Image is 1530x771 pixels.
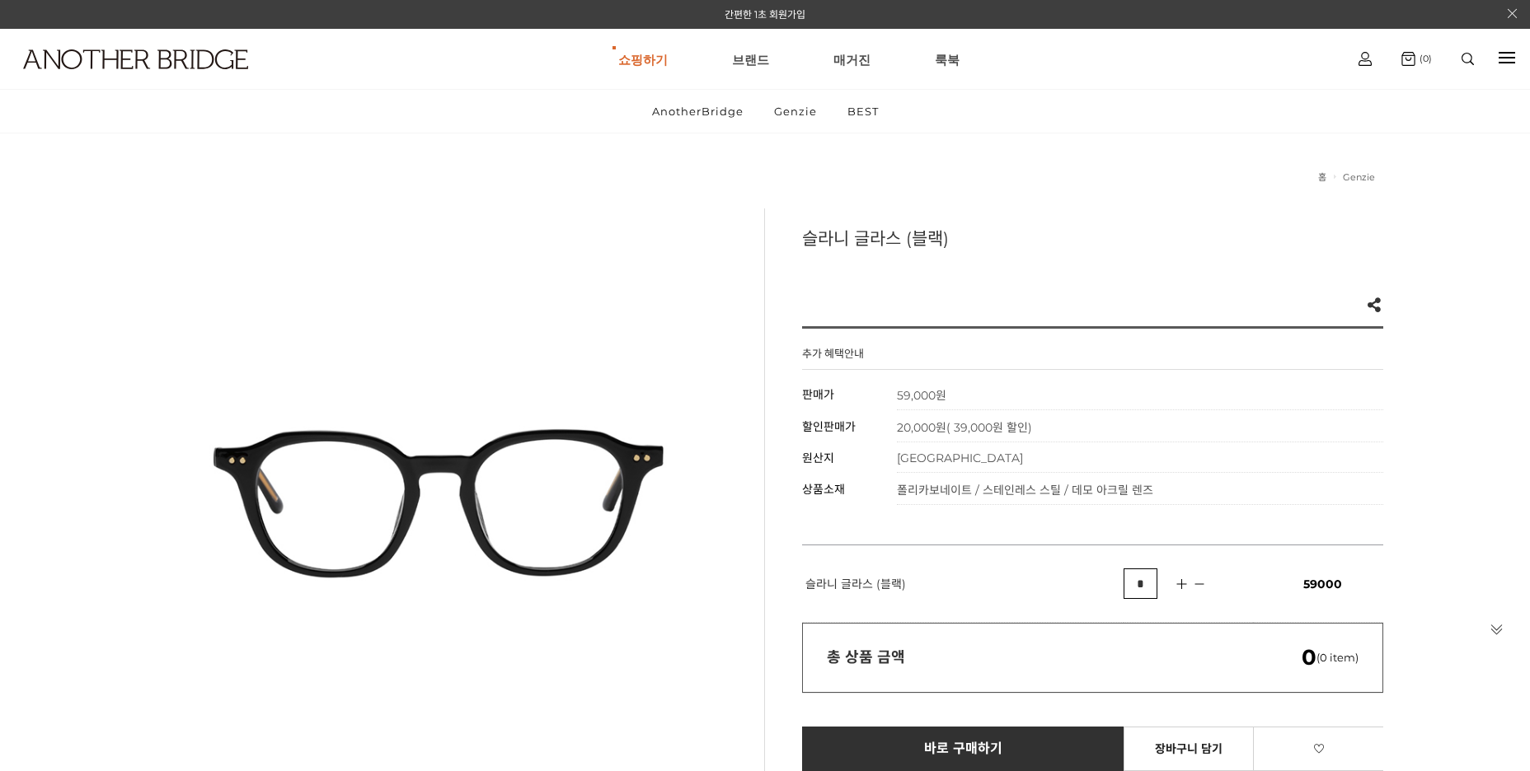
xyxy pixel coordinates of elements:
span: [GEOGRAPHIC_DATA] [897,451,1023,465]
span: 20,000원 [897,420,1032,435]
span: (0) [1415,53,1432,64]
a: 쇼핑하기 [618,30,668,89]
img: search [1462,53,1474,65]
em: 0 [1302,644,1316,671]
img: 수량증가 [1169,576,1194,592]
span: 상품소재 [802,482,845,497]
span: 바로 구매하기 [924,741,1002,756]
img: 수량감소 [1188,577,1210,591]
a: Genzie [1343,171,1375,183]
img: cart [1401,52,1415,66]
td: 슬라니 글라스 (블랙) [802,545,1124,623]
img: logo [23,49,248,69]
span: 판매가 [802,387,834,402]
a: 매거진 [833,30,871,89]
a: Genzie [760,90,831,133]
a: 홈 [1318,171,1326,183]
a: 간편한 1초 회원가입 [725,8,805,21]
a: BEST [833,90,893,133]
a: (0) [1401,52,1432,66]
a: 장바구니 담기 [1124,727,1255,771]
span: (0 item) [1302,651,1359,664]
a: AnotherBridge [638,90,758,133]
img: cart [1359,52,1372,66]
h3: 슬라니 글라스 (블랙) [802,225,1383,250]
span: 원산지 [802,451,834,465]
span: 59000 [1303,577,1342,591]
a: 룩북 [935,30,960,89]
a: 바로 구매하기 [802,727,1124,771]
a: logo [8,49,237,110]
span: ( 39,000원 할인) [946,420,1032,435]
strong: 59,000원 [897,388,946,403]
span: 폴리카보네이트 / 스테인레스 스틸 / 데모 아크릴 렌즈 [897,483,1153,498]
strong: 총 상품 금액 [827,648,905,666]
a: 브랜드 [732,30,769,89]
h4: 추가 혜택안내 [802,345,864,369]
span: 할인판매가 [802,419,856,434]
